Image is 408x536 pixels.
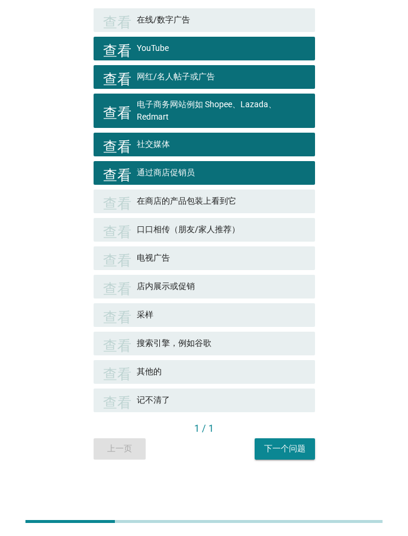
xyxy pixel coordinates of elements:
[103,308,131,322] font: 查看
[103,166,131,180] font: 查看
[194,423,214,434] font: 1 / 1
[137,367,162,376] font: 其他的
[103,194,131,208] font: 查看
[137,395,170,405] font: 记不清了
[137,281,195,291] font: 店内展示或促销
[103,70,131,84] font: 查看
[103,365,131,379] font: 查看
[137,253,170,262] font: 电视广告
[103,223,131,237] font: 查看
[103,104,131,118] font: 查看
[103,137,131,152] font: 查看
[137,224,240,234] font: 口口相传（朋友/家人推荐）
[264,444,306,453] font: 下一个问题
[137,338,211,348] font: 搜索引擎，例如谷歌
[137,196,236,206] font: 在商店的产品包装上看到它
[137,43,169,53] font: YouTube
[103,251,131,265] font: 查看
[103,336,131,351] font: 查看
[137,310,153,319] font: 采样
[103,41,131,56] font: 查看
[137,100,277,121] font: 电子商务网站例如 Shopee、Lazada、Redmart
[137,168,195,177] font: 通过商店促销员
[103,280,131,294] font: 查看
[137,15,190,24] font: 在线/数字广告
[137,139,170,149] font: 社交媒体
[103,393,131,407] font: 查看
[137,72,215,81] font: 网红/名人帖子或广告
[103,13,131,27] font: 查看
[255,438,315,460] button: 下一个问题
